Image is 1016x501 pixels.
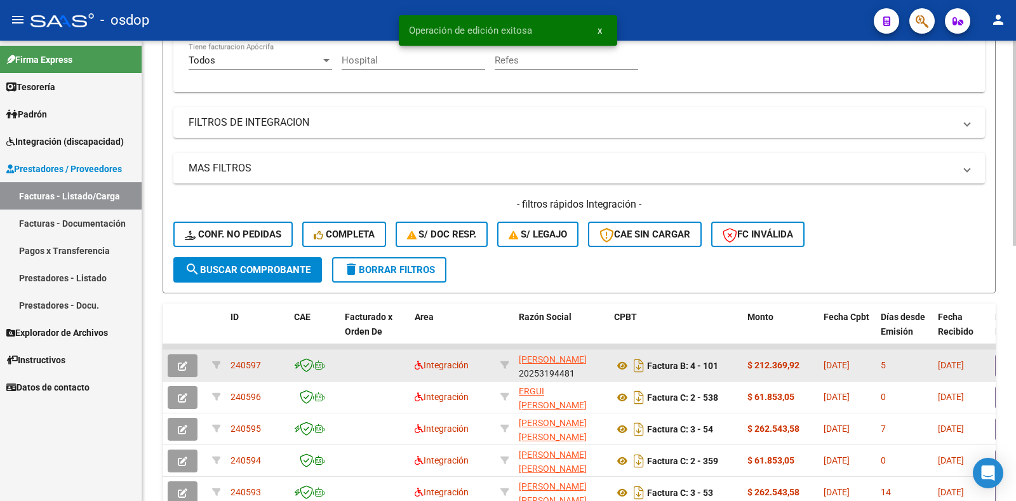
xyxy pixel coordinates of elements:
span: Tesorería [6,80,55,94]
h4: - filtros rápidos Integración - [173,197,985,211]
mat-expansion-panel-header: MAS FILTROS [173,153,985,184]
span: Días desde Emisión [881,312,925,337]
div: 20262767516 [519,448,604,474]
span: Integración [415,360,469,370]
span: 240596 [231,392,261,402]
datatable-header-cell: Días desde Emisión [876,304,933,359]
datatable-header-cell: Razón Social [514,304,609,359]
span: [DATE] [938,455,964,465]
span: S/ legajo [509,229,567,240]
button: Borrar Filtros [332,257,446,283]
span: Explorador de Archivos [6,326,108,340]
span: [DATE] [938,424,964,434]
strong: $ 212.369,92 [747,360,799,370]
datatable-header-cell: Area [410,304,495,359]
i: Descargar documento [631,387,647,408]
div: 23323929904 [519,416,604,443]
span: 240595 [231,424,261,434]
button: x [587,19,612,42]
span: Todos [189,55,215,66]
span: [PERSON_NAME] [PERSON_NAME] [519,450,587,474]
mat-panel-title: FILTROS DE INTEGRACION [189,116,954,130]
span: [DATE] [824,487,850,497]
span: [DATE] [824,392,850,402]
datatable-header-cell: Monto [742,304,819,359]
span: - osdop [100,6,149,34]
i: Descargar documento [631,451,647,471]
strong: Factura C: 2 - 359 [647,456,718,466]
span: 0 [881,392,886,402]
span: [PERSON_NAME] [519,354,587,364]
i: Descargar documento [631,356,647,376]
span: Integración [415,424,469,434]
span: Fecha Cpbt [824,312,869,322]
button: S/ Doc Resp. [396,222,488,247]
span: ID [231,312,239,322]
span: Razón Social [519,312,571,322]
button: S/ legajo [497,222,578,247]
span: Operación de edición exitosa [409,24,532,37]
span: 240597 [231,360,261,370]
span: Integración [415,392,469,402]
span: [DATE] [938,360,964,370]
span: 14 [881,487,891,497]
span: Integración (discapacidad) [6,135,124,149]
span: Monto [747,312,773,322]
strong: Factura C: 2 - 538 [647,392,718,403]
datatable-header-cell: ID [225,304,289,359]
mat-icon: menu [10,12,25,27]
span: x [598,25,602,36]
i: Descargar documento [631,419,647,439]
mat-icon: person [991,12,1006,27]
span: FC Inválida [723,229,793,240]
span: Area [415,312,434,322]
button: Conf. no pedidas [173,222,293,247]
span: Firma Express [6,53,72,67]
span: [DATE] [824,424,850,434]
span: CAE [294,312,311,322]
span: Integración [415,487,469,497]
span: [DATE] [824,455,850,465]
span: 240593 [231,487,261,497]
div: 20253194481 [519,352,604,379]
span: [DATE] [938,392,964,402]
datatable-header-cell: Fecha Cpbt [819,304,876,359]
span: [DATE] [938,487,964,497]
span: Instructivos [6,353,65,367]
datatable-header-cell: CAE [289,304,340,359]
strong: $ 262.543,58 [747,424,799,434]
span: Datos de contacto [6,380,90,394]
button: FC Inválida [711,222,805,247]
span: CAE SIN CARGAR [599,229,690,240]
button: CAE SIN CARGAR [588,222,702,247]
span: Facturado x Orden De [345,312,392,337]
strong: Factura C: 3 - 53 [647,488,713,498]
strong: $ 61.853,05 [747,455,794,465]
div: Open Intercom Messenger [973,458,1003,488]
div: 27346458378 [519,384,604,411]
span: CPBT [614,312,637,322]
strong: Factura C: 3 - 54 [647,424,713,434]
mat-panel-title: MAS FILTROS [189,161,954,175]
span: 240594 [231,455,261,465]
span: ERGUI [PERSON_NAME] [519,386,587,411]
span: 0 [881,455,886,465]
strong: $ 262.543,58 [747,487,799,497]
datatable-header-cell: Facturado x Orden De [340,304,410,359]
span: [PERSON_NAME] [PERSON_NAME] [519,418,587,443]
button: Buscar Comprobante [173,257,322,283]
button: Completa [302,222,386,247]
datatable-header-cell: CPBT [609,304,742,359]
strong: Factura B: 4 - 101 [647,361,718,371]
span: Fecha Recibido [938,312,973,337]
span: S/ Doc Resp. [407,229,477,240]
mat-icon: delete [344,262,359,277]
span: Padrón [6,107,47,121]
span: [DATE] [824,360,850,370]
mat-expansion-panel-header: FILTROS DE INTEGRACION [173,107,985,138]
span: Integración [415,455,469,465]
strong: $ 61.853,05 [747,392,794,402]
span: 5 [881,360,886,370]
span: Completa [314,229,375,240]
datatable-header-cell: Fecha Recibido [933,304,990,359]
